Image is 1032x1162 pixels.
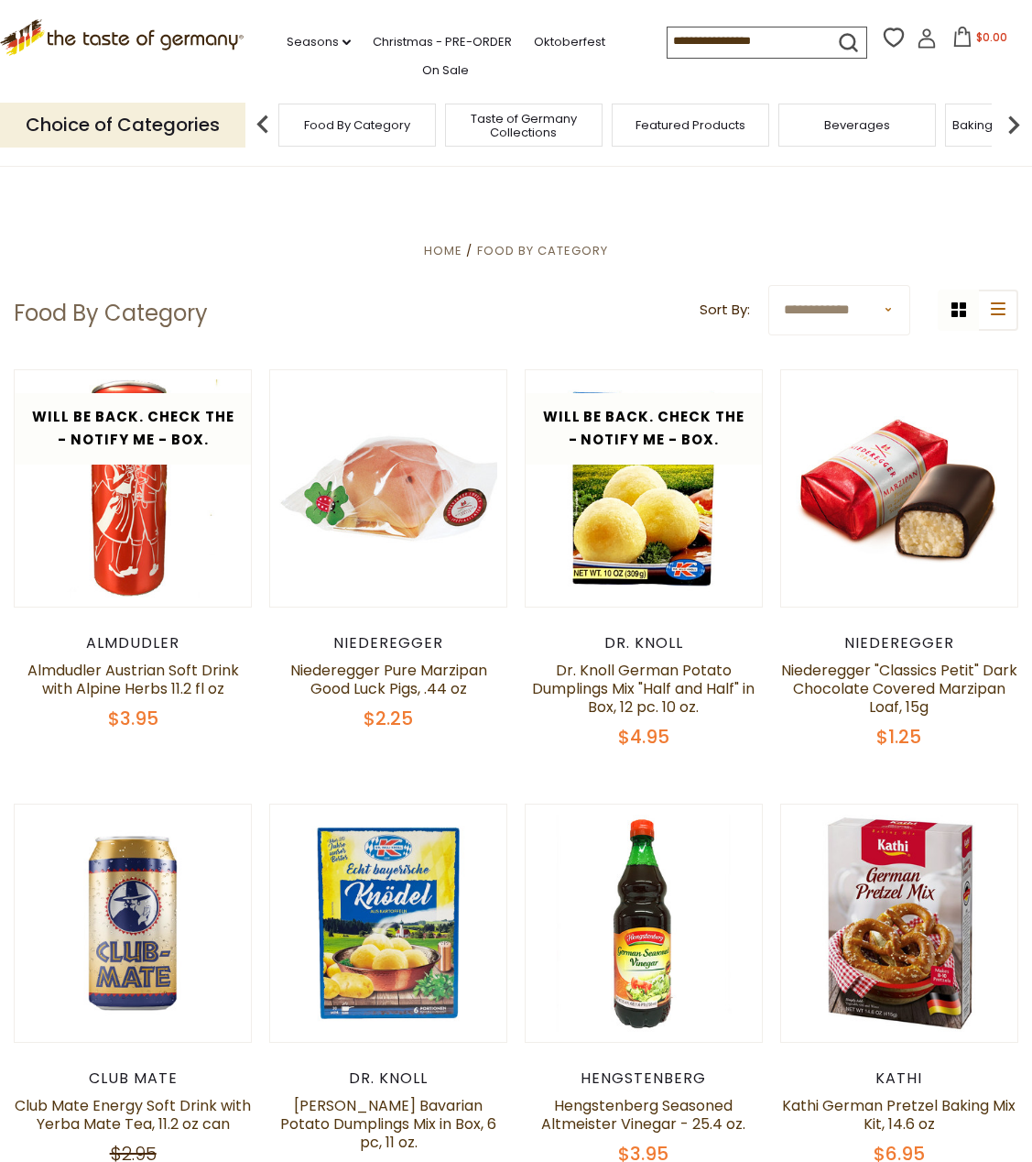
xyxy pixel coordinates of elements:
[541,1095,745,1135] a: Hengstenberg Seasoned Altmeister Vinegar - 25.4 oz.
[700,299,750,322] label: Sort By:
[543,407,745,449] span: Will be back. Check the - Notify Me - Box.
[995,106,1032,143] img: next arrow
[526,805,762,1041] img: Hengstenberg Seasoned Altmeister Vinegar
[364,706,413,731] span: $2.25
[525,1069,763,1088] div: Hengstenberg
[270,805,506,1041] img: Dr. Knoll Bavarian Potato Dumplings Mix in Box
[526,370,762,607] img: Dr. Knoll German Potato Dumplings Mix "Half and Half" in Box, 12 pc. 10 oz.
[781,660,1017,718] a: Niederegger "Classics Petit" Dark Chocolate Covered Marzipan Loaf, 15g
[304,118,410,132] a: Food By Category
[269,1069,507,1088] div: Dr. Knoll
[618,724,669,750] span: $4.95
[280,1095,496,1153] a: [PERSON_NAME] Bavarian Potato Dumplings Mix in Box, 6 pc, 11 oz.
[477,242,608,259] a: Food By Category
[27,660,239,699] a: Almdudler Austrian Soft Drink with Alpine Herbs 11.2 fl oz
[525,634,763,652] div: Dr. Knoll
[780,634,1018,652] div: Niederegger
[14,1069,252,1088] div: Club Mate
[269,634,507,652] div: Niederegger
[15,1095,251,1135] a: Club Mate Energy Soft Drink with Yerba Mate Tea, 11.2 oz can
[373,32,512,52] a: Christmas - PRE-ORDER
[534,32,605,52] a: Oktoberfest
[780,1069,1018,1088] div: Kathi
[108,706,158,731] span: $3.95
[244,106,281,143] img: previous arrow
[290,660,487,699] a: Niederegger Pure Marzipan Good Luck Pigs, .44 oz
[532,660,755,718] a: Dr. Knoll German Potato Dumplings Mix "Half and Half" in Box, 12 pc. 10 oz.
[15,805,251,1041] img: Club Mate Can
[940,27,1018,54] button: $0.00
[781,400,1017,576] img: Niederegger "Classics Petit" Dark Chocolate Covered Marzipan Loaf, 15g
[422,60,469,81] a: On Sale
[270,370,506,607] img: Niederegger Pure Marzipan Good Luck Pigs, .44 oz
[14,634,252,652] div: Almdudler
[15,370,251,607] img: Almdudler Austrian Soft Drink with Alpine Herbs 11.2 fl oz
[976,29,1007,45] span: $0.00
[782,1095,1016,1135] a: Kathi German Pretzel Baking Mix Kit, 14.6 oz
[451,112,597,139] a: Taste of Germany Collections
[781,805,1017,1041] img: Kathi German Pretzel Baking Mix Kit, 14.6 oz
[876,724,921,750] span: $1.25
[424,242,462,259] a: Home
[287,32,351,52] a: Seasons
[32,407,234,449] span: Will be back. Check the - Notify Me - Box.
[824,118,890,132] a: Beverages
[635,118,745,132] a: Featured Products
[14,300,208,327] h1: Food By Category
